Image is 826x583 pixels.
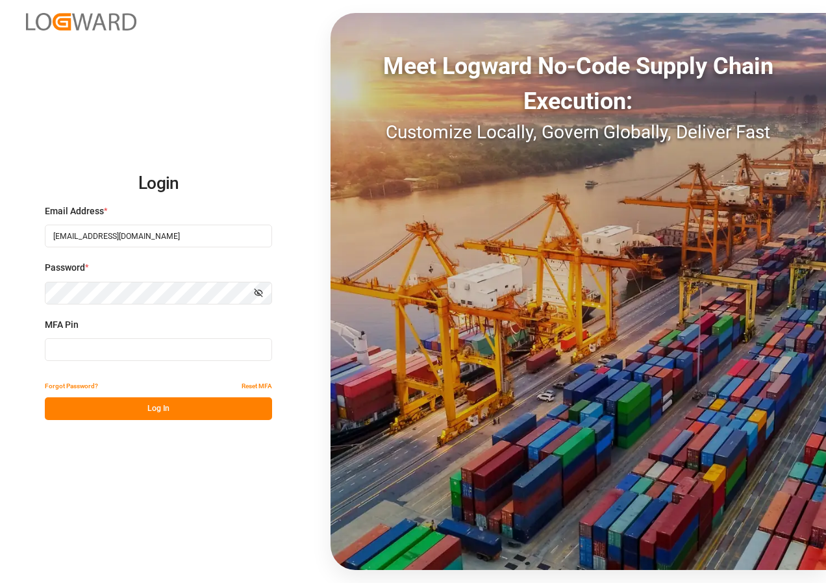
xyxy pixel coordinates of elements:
button: Forgot Password? [45,375,98,397]
h2: Login [45,163,272,205]
span: MFA Pin [45,318,79,332]
div: Meet Logward No-Code Supply Chain Execution: [331,49,826,119]
img: Logward_new_orange.png [26,13,136,31]
div: Customize Locally, Govern Globally, Deliver Fast [331,119,826,146]
input: Enter your email [45,225,272,247]
span: Email Address [45,205,104,218]
button: Log In [45,397,272,420]
button: Reset MFA [242,375,272,397]
span: Password [45,261,85,275]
